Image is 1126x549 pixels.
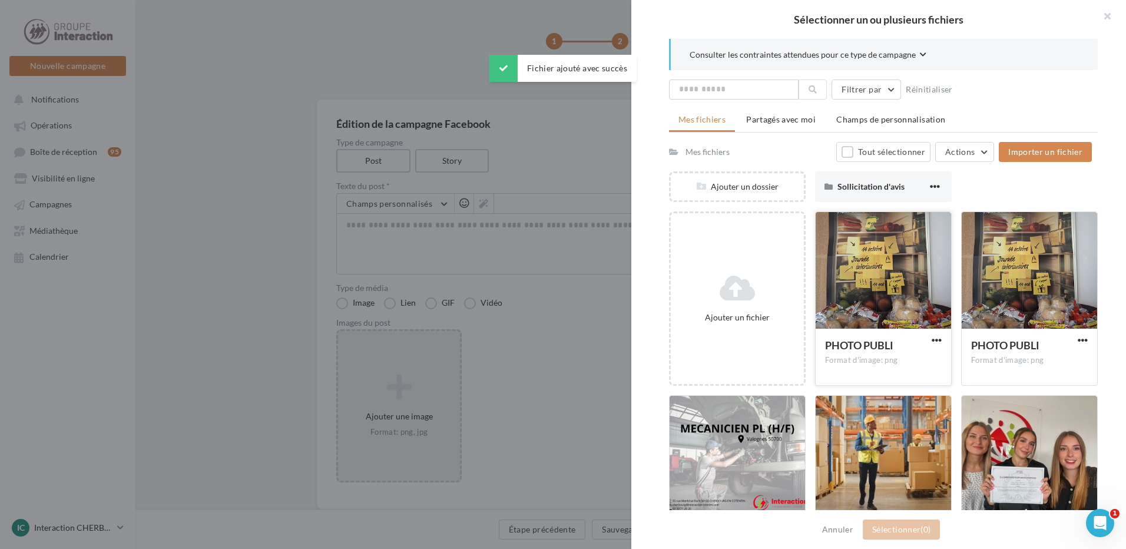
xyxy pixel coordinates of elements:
button: Filtrer par [832,80,901,100]
div: Fichier ajouté avec succès [489,55,637,82]
span: Actions [945,147,975,157]
div: Mes fichiers [685,146,730,158]
button: Importer un fichier [999,142,1092,162]
span: Mes fichiers [678,114,726,124]
div: Ajouter un dossier [671,181,804,193]
div: Format d'image: png [825,355,942,366]
span: PHOTO PUBLI [971,339,1039,352]
div: Ajouter un fichier [675,312,799,323]
button: Consulter les contraintes attendues pour ce type de campagne [690,48,926,63]
button: Sélectionner(0) [863,520,940,540]
span: Sollicitation d'avis [837,181,905,191]
button: Annuler [817,522,858,537]
span: 1 [1110,509,1120,518]
button: Actions [935,142,994,162]
iframe: Intercom live chat [1086,509,1114,537]
button: Tout sélectionner [836,142,930,162]
span: Partagés avec moi [746,114,816,124]
h2: Sélectionner un ou plusieurs fichiers [650,14,1107,25]
span: PHOTO PUBLI [825,339,893,352]
span: Importer un fichier [1008,147,1082,157]
button: Réinitialiser [901,82,958,97]
span: Champs de personnalisation [836,114,945,124]
span: Consulter les contraintes attendues pour ce type de campagne [690,49,916,61]
span: (0) [920,524,930,534]
div: Format d'image: png [971,355,1088,366]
